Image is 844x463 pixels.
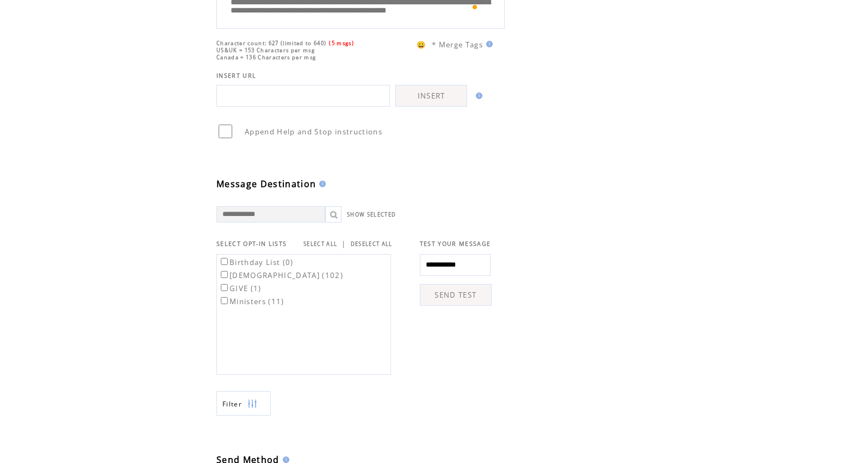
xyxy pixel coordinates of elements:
[221,297,228,304] input: Ministers (11)
[216,178,316,190] span: Message Destination
[347,211,396,218] a: SHOW SELECTED
[221,271,228,278] input: [DEMOGRAPHIC_DATA] (102)
[216,47,315,54] span: US&UK = 153 Characters per msg
[216,240,287,248] span: SELECT OPT-IN LISTS
[216,40,326,47] span: Character count: 627 (limited to 640)
[329,40,354,47] span: (5 msgs)
[219,270,343,280] label: [DEMOGRAPHIC_DATA] (102)
[216,72,256,79] span: INSERT URL
[216,391,271,416] a: Filter
[280,456,289,463] img: help.gif
[219,283,262,293] label: GIVE (1)
[303,240,337,248] a: SELECT ALL
[219,257,294,267] label: Birthday List (0)
[221,258,228,265] input: Birthday List (0)
[395,85,467,107] a: INSERT
[473,92,482,99] img: help.gif
[417,40,426,50] span: 😀
[432,40,483,50] span: * Merge Tags
[420,284,492,306] a: SEND TEST
[483,41,493,47] img: help.gif
[247,392,257,416] img: filters.png
[420,240,491,248] span: TEST YOUR MESSAGE
[221,284,228,291] input: GIVE (1)
[351,240,393,248] a: DESELECT ALL
[219,297,284,306] label: Ministers (11)
[222,399,242,409] span: Show filters
[216,54,316,61] span: Canada = 136 Characters per msg
[245,127,382,137] span: Append Help and Stop instructions
[342,239,346,249] span: |
[316,181,326,187] img: help.gif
